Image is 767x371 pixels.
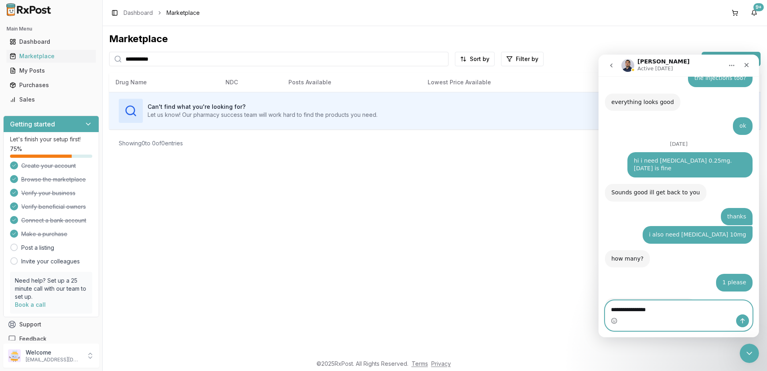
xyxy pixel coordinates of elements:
[10,145,22,153] span: 75 %
[716,54,756,64] span: List new post
[124,9,153,17] a: Dashboard
[26,349,81,357] p: Welcome
[748,6,761,19] button: 9+
[10,52,93,60] div: Marketplace
[740,344,759,363] iframe: Intercom live chat
[6,63,96,78] a: My Posts
[109,33,761,45] div: Marketplace
[124,9,200,17] nav: breadcrumb
[15,301,46,308] a: Book a call
[21,189,75,197] span: Verify your business
[282,73,421,92] th: Posts Available
[19,335,47,343] span: Feedback
[10,96,93,104] div: Sales
[6,78,96,92] a: Purchases
[21,244,54,252] a: Post a listing
[166,9,200,17] span: Marketplace
[10,81,93,89] div: Purchases
[10,38,93,46] div: Dashboard
[6,35,96,49] a: Dashboard
[21,257,80,265] a: Invite your colleagues
[148,103,377,111] h3: Can't find what you're looking for?
[599,55,759,337] iframe: Intercom live chat
[3,50,99,63] button: Marketplace
[455,52,495,66] button: Sort by
[148,111,377,119] p: Let us know! Our pharmacy success team will work hard to find the products you need.
[8,349,21,362] img: User avatar
[3,3,55,16] img: RxPost Logo
[3,93,99,106] button: Sales
[753,3,764,11] div: 9+
[6,26,96,32] h2: Main Menu
[6,92,96,107] a: Sales
[501,52,544,66] button: Filter by
[21,216,86,224] span: Connect a bank account
[10,135,92,143] p: Let's finish your setup first!
[21,230,67,238] span: Make a purchase
[3,64,99,77] button: My Posts
[21,175,86,183] span: Browse the marketplace
[15,277,87,301] p: Need help? Set up a 25 minute call with our team to set up.
[3,79,99,92] button: Purchases
[702,52,761,66] button: List new post
[3,317,99,332] button: Support
[3,332,99,346] button: Feedback
[10,119,55,129] h3: Getting started
[109,73,219,92] th: Drug Name
[470,55,489,63] span: Sort by
[26,357,81,363] p: [EMAIL_ADDRESS][DOMAIN_NAME]
[219,73,282,92] th: NDC
[421,73,611,92] th: Lowest Price Available
[6,49,96,63] a: Marketplace
[21,162,76,170] span: Create your account
[119,139,183,147] div: Showing 0 to 0 of 0 entries
[412,360,428,367] a: Terms
[516,55,538,63] span: Filter by
[431,360,451,367] a: Privacy
[21,203,86,211] span: Verify beneficial owners
[10,67,93,75] div: My Posts
[3,35,99,48] button: Dashboard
